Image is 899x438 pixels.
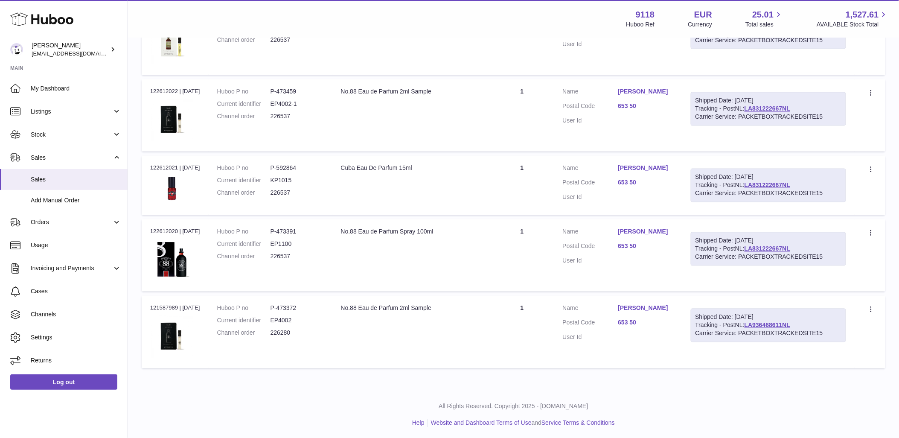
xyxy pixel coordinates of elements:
[271,164,324,172] dd: P-592864
[691,169,847,202] div: Tracking - PostNL:
[32,50,125,57] span: [EMAIL_ADDRESS][DOMAIN_NAME]
[31,85,121,93] span: My Dashboard
[618,228,674,236] a: [PERSON_NAME]
[150,239,193,281] img: EP1100-No.88-100ml-EdP-no-edp-sticker.jpg
[217,177,271,185] dt: Current identifier
[217,100,271,108] dt: Current identifier
[10,43,23,56] img: internalAdmin-9118@internal.huboo.com
[217,88,271,96] dt: Huboo P no
[563,117,618,125] dt: User Id
[563,164,618,175] dt: Name
[217,189,271,197] dt: Channel order
[271,240,324,248] dd: EP1100
[695,97,842,105] div: Shipped Date: [DATE]
[341,228,482,236] div: No.88 Eau de Parfum Spray 100ml
[745,105,790,112] a: LA831222667NL
[745,182,790,189] a: LA831222667NL
[217,240,271,248] dt: Current identifier
[490,219,554,292] td: 1
[541,420,615,426] a: Service Terms & Conditions
[150,175,193,204] img: Cuba-Col-spray-15ml.jpeg
[31,154,112,162] span: Sales
[618,319,674,327] a: 653 50
[694,9,712,20] strong: EUR
[150,304,200,312] div: 121587989 | [DATE]
[31,108,112,116] span: Listings
[695,173,842,181] div: Shipped Date: [DATE]
[817,9,889,29] a: 1,527.61 AVAILABLE Stock Total
[271,88,324,96] dd: P-473459
[271,177,324,185] dd: KP1015
[341,88,482,96] div: No.88 Eau de Parfum 2ml Sample
[618,179,674,187] a: 653 50
[150,164,200,172] div: 122612021 | [DATE]
[412,420,425,426] a: Help
[271,100,324,108] dd: EP4002-1
[490,156,554,215] td: 1
[695,237,842,245] div: Shipped Date: [DATE]
[563,304,618,315] dt: Name
[695,313,842,321] div: Shipped Date: [DATE]
[563,193,618,201] dt: User Id
[695,36,842,44] div: Carrier Service: PACKETBOXTRACKEDSITE15
[217,329,271,337] dt: Channel order
[271,36,324,44] dd: 226537
[271,253,324,261] dd: 226537
[341,164,482,172] div: Cuba Eau De Parfum 15ml
[691,309,847,342] div: Tracking - PostNL:
[31,287,121,295] span: Cases
[31,333,121,342] span: Settings
[271,304,324,312] dd: P-473372
[150,315,193,358] img: No.88-sample-cut-out-scaled.jpg
[150,228,200,236] div: 122612020 | [DATE]
[563,228,618,238] dt: Name
[31,241,121,249] span: Usage
[745,322,790,329] a: LA936468611NL
[490,79,554,152] td: 1
[31,175,121,184] span: Sales
[31,196,121,204] span: Add Manual Order
[135,403,892,411] p: All Rights Reserved. Copyright 2025 - [DOMAIN_NAME]
[31,264,112,272] span: Invoicing and Payments
[341,304,482,312] div: No.88 Eau de Parfum 2ml Sample
[745,20,783,29] span: Total sales
[490,3,554,75] td: 1
[217,36,271,44] dt: Channel order
[217,253,271,261] dt: Channel order
[431,420,532,426] a: Website and Dashboard Terms of Use
[691,232,847,266] div: Tracking - PostNL:
[846,9,879,20] span: 1,527.61
[618,102,674,111] a: 653 50
[271,329,324,337] dd: 226280
[636,9,655,20] strong: 9118
[563,257,618,265] dt: User Id
[31,218,112,226] span: Orders
[217,113,271,121] dt: Channel order
[695,113,842,121] div: Carrier Service: PACKETBOXTRACKEDSITE15
[695,253,842,261] div: Carrier Service: PACKETBOXTRACKEDSITE15
[271,317,324,325] dd: EP4002
[31,131,112,139] span: Stock
[150,88,200,96] div: 122612022 | [DATE]
[745,245,790,252] a: LA831222667NL
[688,20,713,29] div: Currency
[490,296,554,368] td: 1
[150,98,193,141] img: No.88-sample-cut-out-scaled.jpg
[618,304,674,312] a: [PERSON_NAME]
[31,310,121,318] span: Channels
[32,41,108,58] div: [PERSON_NAME]
[563,242,618,253] dt: Postal Code
[563,102,618,113] dt: Postal Code
[695,190,842,198] div: Carrier Service: PACKETBOXTRACKEDSITE15
[217,228,271,236] dt: Huboo P no
[752,9,774,20] span: 25.01
[563,40,618,48] dt: User Id
[618,164,674,172] a: [PERSON_NAME]
[745,9,783,29] a: 25.01 Total sales
[217,304,271,312] dt: Huboo P no
[150,22,193,64] img: Perfecto-Fino-sample-cut-out-scaled.jpg
[271,189,324,197] dd: 226537
[691,92,847,126] div: Tracking - PostNL:
[31,356,121,365] span: Returns
[428,419,615,427] li: and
